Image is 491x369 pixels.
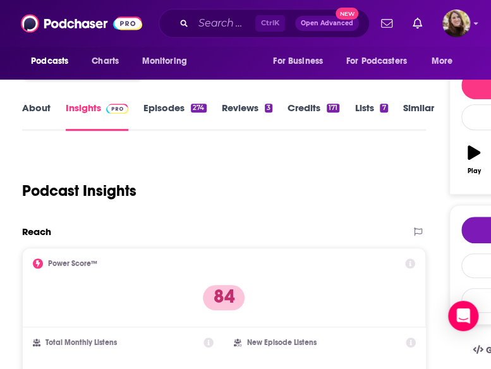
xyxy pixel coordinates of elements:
button: open menu [338,49,425,73]
input: Search podcasts, credits, & more... [193,13,255,33]
span: For Business [273,52,323,70]
div: Search podcasts, credits, & more... [159,9,370,38]
div: 3 [265,104,272,112]
span: Logged in as katiefuchs [442,9,470,37]
button: open menu [133,49,203,73]
div: 274 [191,104,206,112]
a: Show notifications dropdown [408,13,427,34]
img: Podchaser Pro [106,104,128,114]
a: Similar [403,102,434,131]
img: User Profile [442,9,470,37]
div: Play [468,167,481,175]
h1: Podcast Insights [22,181,136,200]
button: open menu [22,49,85,73]
div: 171 [327,104,339,112]
h2: New Episode Listens [246,338,316,347]
span: New [336,8,358,20]
span: Podcasts [31,52,68,70]
div: 7 [380,104,387,112]
button: open menu [264,49,339,73]
a: Episodes274 [143,102,206,131]
div: Open Intercom Messenger [448,301,478,331]
a: Show notifications dropdown [376,13,397,34]
h2: Power Score™ [48,259,97,268]
p: 84 [203,285,245,310]
h2: Total Monthly Listens [45,338,117,347]
a: Credits171 [288,102,339,131]
button: Show profile menu [442,9,470,37]
a: Lists7 [355,102,387,131]
button: open menu [423,49,469,73]
img: Podchaser - Follow, Share and Rate Podcasts [21,11,142,35]
h2: Reach [22,226,51,238]
a: About [22,102,51,131]
span: Open Advanced [301,20,353,27]
span: Charts [92,52,119,70]
a: InsightsPodchaser Pro [66,102,128,131]
a: Reviews3 [222,102,272,131]
span: Ctrl K [255,15,285,32]
span: Monitoring [142,52,186,70]
span: For Podcasters [346,52,407,70]
span: More [432,52,453,70]
a: Charts [83,49,126,73]
button: Open AdvancedNew [295,16,359,31]
button: Play [461,137,487,183]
